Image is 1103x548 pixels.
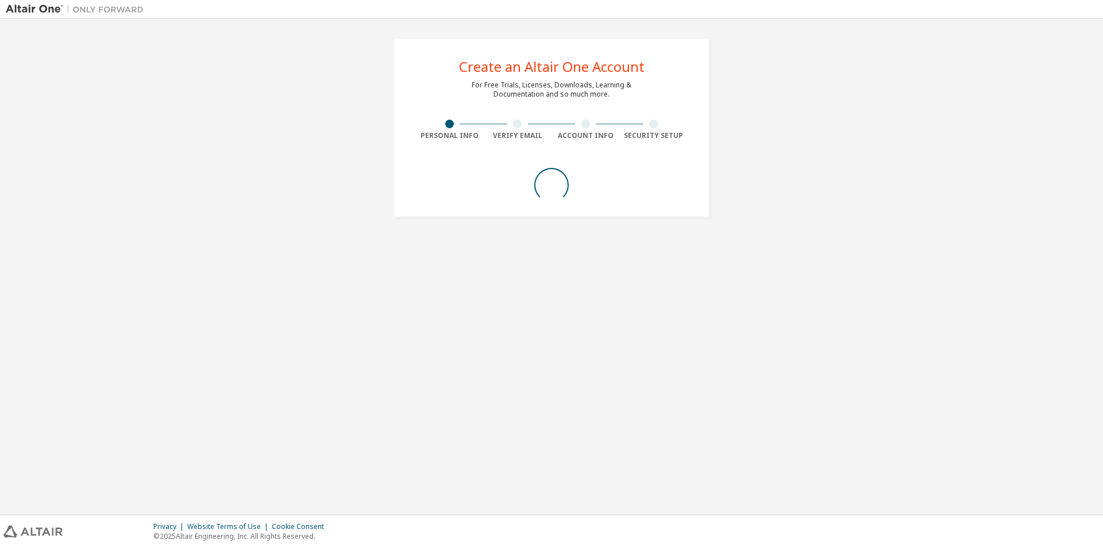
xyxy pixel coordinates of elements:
[472,81,631,99] div: For Free Trials, Licenses, Downloads, Learning & Documentation and so much more.
[3,526,63,538] img: altair_logo.svg
[153,531,331,541] p: © 2025 Altair Engineering, Inc. All Rights Reserved.
[6,3,149,15] img: Altair One
[187,522,272,531] div: Website Terms of Use
[415,131,484,140] div: Personal Info
[272,522,331,531] div: Cookie Consent
[484,131,552,140] div: Verify Email
[551,131,620,140] div: Account Info
[459,60,645,74] div: Create an Altair One Account
[620,131,688,140] div: Security Setup
[153,522,187,531] div: Privacy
